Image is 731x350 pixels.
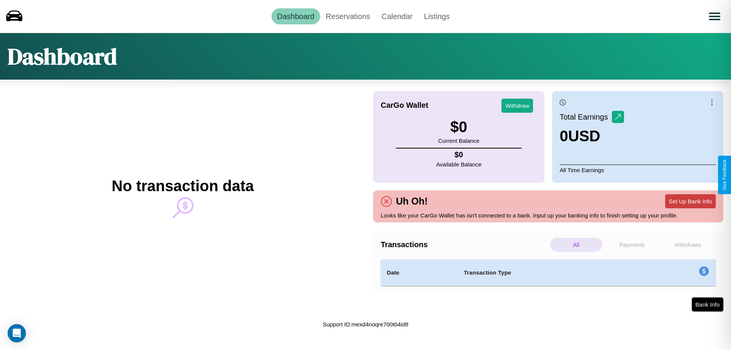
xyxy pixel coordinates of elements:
[376,8,418,24] a: Calendar
[560,128,624,145] h3: 0 USD
[550,238,602,252] p: All
[387,268,452,277] h4: Date
[560,165,716,175] p: All Time Earnings
[381,101,428,110] h4: CarGo Wallet
[438,118,479,136] h3: $ 0
[112,177,254,195] h2: No transaction data
[8,41,117,72] h1: Dashboard
[320,8,376,24] a: Reservations
[665,194,716,208] button: Set Up Bank Info
[438,136,479,146] p: Current Balance
[464,268,637,277] h4: Transaction Type
[392,196,431,207] h4: Uh Oh!
[436,150,482,159] h4: $ 0
[436,159,482,169] p: Available Balance
[8,324,26,342] div: Open Intercom Messenger
[704,6,725,27] button: Open menu
[322,319,408,329] p: Support ID: mexd4noqre700t04id8
[381,240,548,249] h4: Transactions
[381,210,716,221] p: Looks like your CarGo Wallet has isn't connected to a bank. Input up your banking info to finish ...
[692,297,723,312] button: Bank Info
[606,238,658,252] p: Payments
[722,160,727,190] div: Give Feedback
[662,238,714,252] p: Withdraws
[381,259,716,286] table: simple table
[560,110,612,124] p: Total Earnings
[501,99,533,113] button: Withdraw
[271,8,320,24] a: Dashboard
[418,8,455,24] a: Listings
